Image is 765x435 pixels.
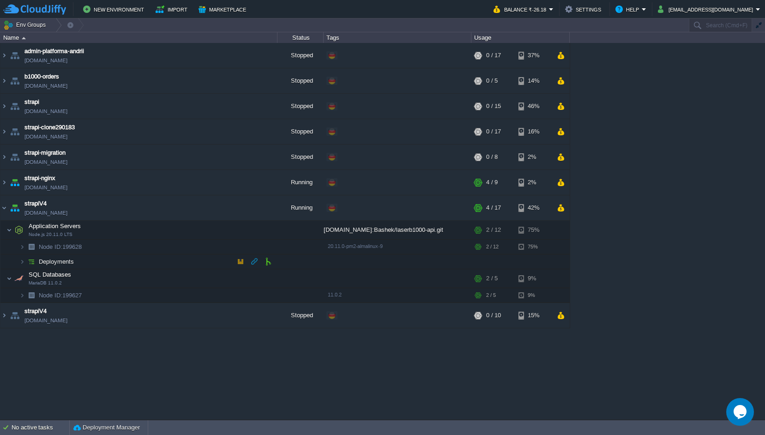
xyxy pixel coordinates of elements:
a: admin-platforma-andrii [24,47,84,56]
div: 4 / 9 [486,170,498,195]
div: 2% [518,170,548,195]
div: Stopped [277,303,324,328]
img: AMDAwAAAACH5BAEAAAAALAAAAAABAAEAAAICRAEAOw== [0,145,8,169]
span: Node.js 20.11.0 LTS [29,232,72,237]
div: 9% [518,288,548,302]
iframe: chat widget [726,398,756,426]
span: 199628 [38,243,83,251]
img: AMDAwAAAACH5BAEAAAAALAAAAAABAAEAAAICRAEAOw== [12,221,25,239]
div: 37% [518,43,548,68]
img: AMDAwAAAACH5BAEAAAAALAAAAAABAAEAAAICRAEAOw== [19,240,25,254]
div: 2 / 5 [486,269,498,288]
a: strapi-nginx [24,174,55,183]
a: strapiV4 [24,199,47,208]
a: b1000-orders [24,72,59,81]
a: [DOMAIN_NAME] [24,132,67,141]
span: MariaDB 11.0.2 [29,280,62,286]
span: strapi-migration [24,148,66,157]
img: AMDAwAAAACH5BAEAAAAALAAAAAABAAEAAAICRAEAOw== [8,119,21,144]
a: [DOMAIN_NAME] [24,107,67,116]
a: Application ServersNode.js 20.11.0 LTS [28,223,82,230]
div: 0 / 5 [486,68,498,93]
div: 0 / 15 [486,94,501,119]
img: AMDAwAAAACH5BAEAAAAALAAAAAABAAEAAAICRAEAOw== [25,288,38,302]
div: Stopped [277,68,324,93]
img: AMDAwAAAACH5BAEAAAAALAAAAAABAAEAAAICRAEAOw== [19,288,25,302]
div: 0 / 17 [486,119,501,144]
img: AMDAwAAAACH5BAEAAAAALAAAAAABAAEAAAICRAEAOw== [8,68,21,93]
span: 11.0.2 [328,292,342,297]
button: New Environment [83,4,147,15]
div: Name [1,32,277,43]
img: AMDAwAAAACH5BAEAAAAALAAAAAABAAEAAAICRAEAOw== [0,43,8,68]
img: AMDAwAAAACH5BAEAAAAALAAAAAABAAEAAAICRAEAOw== [0,195,8,220]
div: Stopped [277,145,324,169]
img: AMDAwAAAACH5BAEAAAAALAAAAAABAAEAAAICRAEAOw== [12,269,25,288]
a: [DOMAIN_NAME] [24,183,67,192]
button: Deployment Manager [73,423,140,432]
img: AMDAwAAAACH5BAEAAAAALAAAAAABAAEAAAICRAEAOw== [6,269,12,288]
a: [DOMAIN_NAME] [24,157,67,167]
button: Env Groups [3,18,49,31]
div: 2 / 12 [486,221,501,239]
button: [EMAIL_ADDRESS][DOMAIN_NAME] [658,4,756,15]
img: AMDAwAAAACH5BAEAAAAALAAAAAABAAEAAAICRAEAOw== [8,303,21,328]
div: 0 / 10 [486,303,501,328]
div: [DOMAIN_NAME]:Bashek/laserb1000-api.git [324,221,471,239]
div: Usage [472,32,569,43]
a: [DOMAIN_NAME] [24,316,67,325]
a: [DOMAIN_NAME] [24,56,67,65]
span: 20.11.0-pm2-almalinux-9 [328,243,383,249]
a: strapi [24,97,39,107]
div: 4 / 17 [486,195,501,220]
a: Node ID:199628 [38,243,83,251]
div: 46% [518,94,548,119]
a: SQL DatabasesMariaDB 11.0.2 [28,271,72,278]
div: Stopped [277,43,324,68]
img: AMDAwAAAACH5BAEAAAAALAAAAAABAAEAAAICRAEAOw== [0,170,8,195]
div: 42% [518,195,548,220]
img: AMDAwAAAACH5BAEAAAAALAAAAAABAAEAAAICRAEAOw== [25,254,38,269]
span: Node ID: [39,292,62,299]
a: strapiV4 [24,307,47,316]
div: 2 / 5 [486,288,496,302]
button: Help [615,4,642,15]
img: AMDAwAAAACH5BAEAAAAALAAAAAABAAEAAAICRAEAOw== [8,94,21,119]
div: 2% [518,145,548,169]
img: AMDAwAAAACH5BAEAAAAALAAAAAABAAEAAAICRAEAOw== [8,195,21,220]
div: Tags [324,32,471,43]
div: 16% [518,119,548,144]
img: AMDAwAAAACH5BAEAAAAALAAAAAABAAEAAAICRAEAOw== [0,119,8,144]
div: Stopped [277,119,324,144]
div: 15% [518,303,548,328]
img: CloudJiffy [3,4,66,15]
button: Balance ₹-26.18 [494,4,549,15]
button: Settings [565,4,604,15]
div: No active tasks [12,420,69,435]
img: AMDAwAAAACH5BAEAAAAALAAAAAABAAEAAAICRAEAOw== [6,221,12,239]
a: [DOMAIN_NAME] [24,208,67,217]
div: Running [277,170,324,195]
button: Import [156,4,190,15]
span: Application Servers [28,222,82,230]
img: AMDAwAAAACH5BAEAAAAALAAAAAABAAEAAAICRAEAOw== [0,68,8,93]
img: AMDAwAAAACH5BAEAAAAALAAAAAABAAEAAAICRAEAOw== [8,170,21,195]
div: 75% [518,221,548,239]
div: Stopped [277,94,324,119]
button: Marketplace [199,4,249,15]
span: 199627 [38,291,83,299]
div: 2 / 12 [486,240,499,254]
img: AMDAwAAAACH5BAEAAAAALAAAAAABAAEAAAICRAEAOw== [8,43,21,68]
img: AMDAwAAAACH5BAEAAAAALAAAAAABAAEAAAICRAEAOw== [22,37,26,39]
a: Deployments [38,258,75,266]
div: Running [277,195,324,220]
div: Status [278,32,323,43]
a: strapi-clone290183 [24,123,75,132]
div: 0 / 17 [486,43,501,68]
